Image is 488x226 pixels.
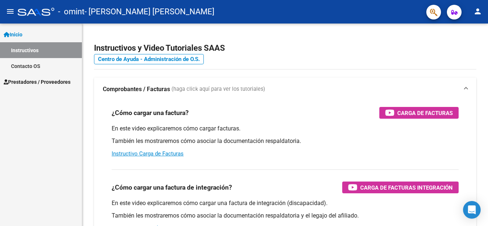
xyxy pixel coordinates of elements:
strong: Comprobantes / Facturas [103,85,170,93]
mat-expansion-panel-header: Comprobantes / Facturas (haga click aquí para ver los tutoriales) [94,78,476,101]
span: Inicio [4,31,22,39]
span: - [PERSON_NAME] [PERSON_NAME] [84,4,214,20]
mat-icon: menu [6,7,15,16]
a: Instructivo Carga de Facturas [112,150,184,157]
p: También les mostraremos cómo asociar la documentación respaldatoria y el legajo del afiliado. [112,212,459,220]
span: - omint [58,4,84,20]
h3: ¿Cómo cargar una factura? [112,108,189,118]
p: En este video explicaremos cómo cargar una factura de integración (discapacidad). [112,199,459,207]
p: También les mostraremos cómo asociar la documentación respaldatoria. [112,137,459,145]
button: Carga de Facturas [379,107,459,119]
span: Carga de Facturas [397,108,453,118]
p: En este video explicaremos cómo cargar facturas. [112,125,459,133]
button: Carga de Facturas Integración [342,182,459,193]
mat-icon: person [473,7,482,16]
span: Carga de Facturas Integración [360,183,453,192]
div: Open Intercom Messenger [463,201,481,219]
span: Prestadores / Proveedores [4,78,71,86]
a: Centro de Ayuda - Administración de O.S. [94,54,204,64]
h2: Instructivos y Video Tutoriales SAAS [94,41,476,55]
h3: ¿Cómo cargar una factura de integración? [112,182,232,193]
span: (haga click aquí para ver los tutoriales) [171,85,265,93]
